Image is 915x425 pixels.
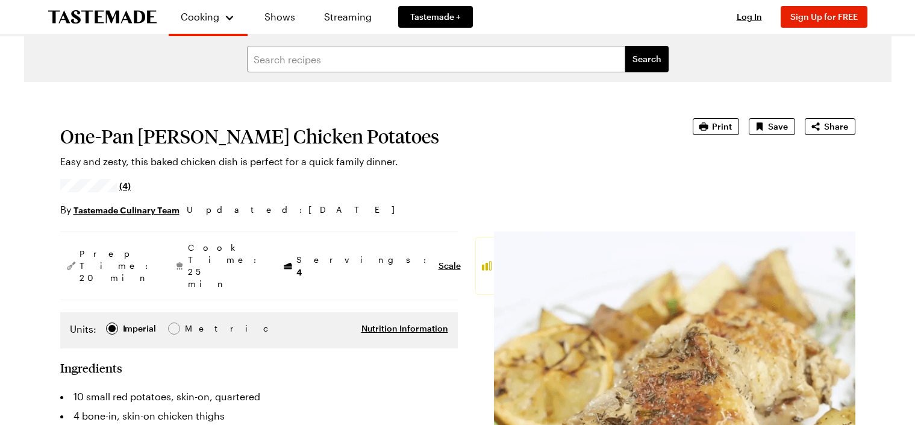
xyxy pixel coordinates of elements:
[824,121,848,133] span: Share
[439,260,461,272] button: Scale
[60,387,458,406] li: 10 small red potatoes, skin-on, quartered
[410,11,461,23] span: Tastemade +
[781,6,867,28] button: Sign Up for FREE
[361,323,448,335] button: Nutrition Information
[60,203,180,217] p: By
[73,203,180,216] a: Tastemade Culinary Team
[181,5,236,29] button: Cooking
[737,11,762,22] span: Log In
[398,6,473,28] a: Tastemade +
[60,360,122,375] h2: Ingredients
[185,322,211,335] span: Metric
[625,46,669,72] button: filters
[187,203,407,216] span: Updated : [DATE]
[247,46,625,72] input: Search recipes
[188,242,263,290] span: Cook Time: 25 min
[632,53,661,65] span: Search
[60,181,131,190] a: 4.5/5 stars from 4 reviews
[805,118,855,135] button: Share
[768,121,788,133] span: Save
[123,322,156,335] div: Imperial
[70,322,210,339] div: Imperial Metric
[693,118,739,135] button: Print
[181,11,219,22] span: Cooking
[712,121,732,133] span: Print
[70,322,96,336] label: Units:
[185,322,210,335] div: Metric
[123,322,157,335] span: Imperial
[790,11,858,22] span: Sign Up for FREE
[725,11,773,23] button: Log In
[749,118,795,135] button: Save recipe
[80,248,154,284] span: Prep Time: 20 min
[60,125,659,147] h1: One-Pan [PERSON_NAME] Chicken Potatoes
[119,180,131,192] span: (4)
[296,254,433,279] span: Servings:
[48,10,157,24] a: To Tastemade Home Page
[60,154,659,169] p: Easy and zesty, this baked chicken dish is perfect for a quick family dinner.
[296,266,302,277] span: 4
